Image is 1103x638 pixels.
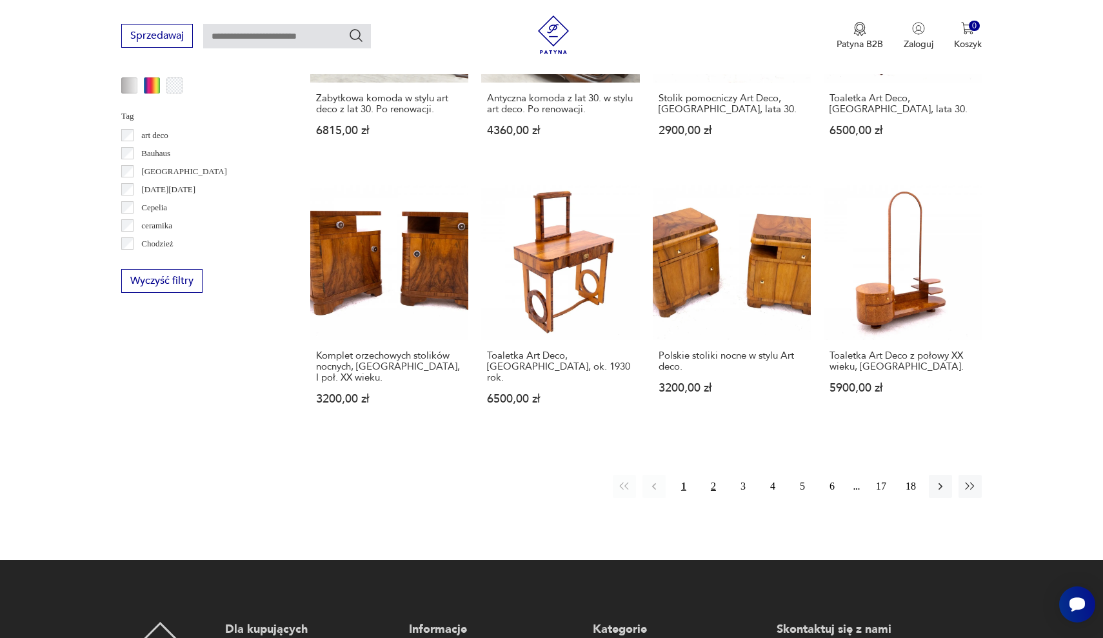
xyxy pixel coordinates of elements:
img: Ikona koszyka [961,22,974,35]
button: 1 [672,475,695,498]
button: Zaloguj [904,22,933,50]
p: Tag [121,109,279,123]
h3: Zabytkowa komoda w stylu art deco z lat 30. Po renowacji. [316,93,462,115]
button: 4 [761,475,784,498]
p: Zaloguj [904,38,933,50]
button: 3 [731,475,755,498]
p: 2900,00 zł [659,125,805,136]
a: Ikona medaluPatyna B2B [837,22,883,50]
h3: Toaletka Art Deco, [GEOGRAPHIC_DATA], ok. 1930 rok. [487,350,633,383]
a: Polskie stoliki nocne w stylu Art deco.Polskie stoliki nocne w stylu Art deco.3200,00 zł [653,182,811,430]
p: Skontaktuj się z nami [777,622,948,637]
p: 6500,00 zł [830,125,976,136]
p: art deco [141,128,168,143]
p: 6500,00 zł [487,394,633,404]
p: Ćmielów [141,255,172,269]
button: Patyna B2B [837,22,883,50]
img: Ikona medalu [853,22,866,36]
h3: Antyczna komoda z lat 30. w stylu art deco. Po renowacji. [487,93,633,115]
h3: Stolik pomocniczy Art Deco, [GEOGRAPHIC_DATA], lata 30. [659,93,805,115]
p: 3200,00 zł [659,383,805,394]
p: 3200,00 zł [316,394,462,404]
a: Sprzedawaj [121,32,193,41]
p: [DATE][DATE] [141,183,195,197]
h3: Komplet orzechowych stolików nocnych, [GEOGRAPHIC_DATA], I poł. XX wieku. [316,350,462,383]
button: Szukaj [348,28,364,43]
p: ceramika [141,219,172,233]
button: Sprzedawaj [121,24,193,48]
p: 4360,00 zł [487,125,633,136]
h3: Polskie stoliki nocne w stylu Art deco. [659,350,805,372]
iframe: Smartsupp widget button [1059,586,1095,623]
p: 6815,00 zł [316,125,462,136]
p: 5900,00 zł [830,383,976,394]
a: Toaletka Art Deco z połowy XX wieku, Polska.Toaletka Art Deco z połowy XX wieku, [GEOGRAPHIC_DATA... [824,182,982,430]
p: Chodzież [141,237,173,251]
div: 0 [969,21,980,32]
p: Bauhaus [141,146,170,161]
button: 0Koszyk [954,22,982,50]
p: Koszyk [954,38,982,50]
p: [GEOGRAPHIC_DATA] [141,164,227,179]
a: Komplet orzechowych stolików nocnych, Polska, I poł. XX wieku.Komplet orzechowych stolików nocnyc... [310,182,468,430]
h3: Toaletka Art Deco, [GEOGRAPHIC_DATA], lata 30. [830,93,976,115]
button: 18 [899,475,922,498]
img: Patyna - sklep z meblami i dekoracjami vintage [534,15,573,54]
a: Toaletka Art Deco, Polska, ok. 1930 rok.Toaletka Art Deco, [GEOGRAPHIC_DATA], ok. 1930 rok.6500,0... [481,182,639,430]
button: Wyczyść filtry [121,269,203,293]
p: Patyna B2B [837,38,883,50]
button: 2 [702,475,725,498]
button: 5 [791,475,814,498]
button: 6 [820,475,844,498]
h3: Toaletka Art Deco z połowy XX wieku, [GEOGRAPHIC_DATA]. [830,350,976,372]
p: Informacje [409,622,580,637]
p: Dla kupujących [225,622,396,637]
p: Cepelia [141,201,167,215]
p: Kategorie [593,622,764,637]
button: 17 [869,475,893,498]
img: Ikonka użytkownika [912,22,925,35]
